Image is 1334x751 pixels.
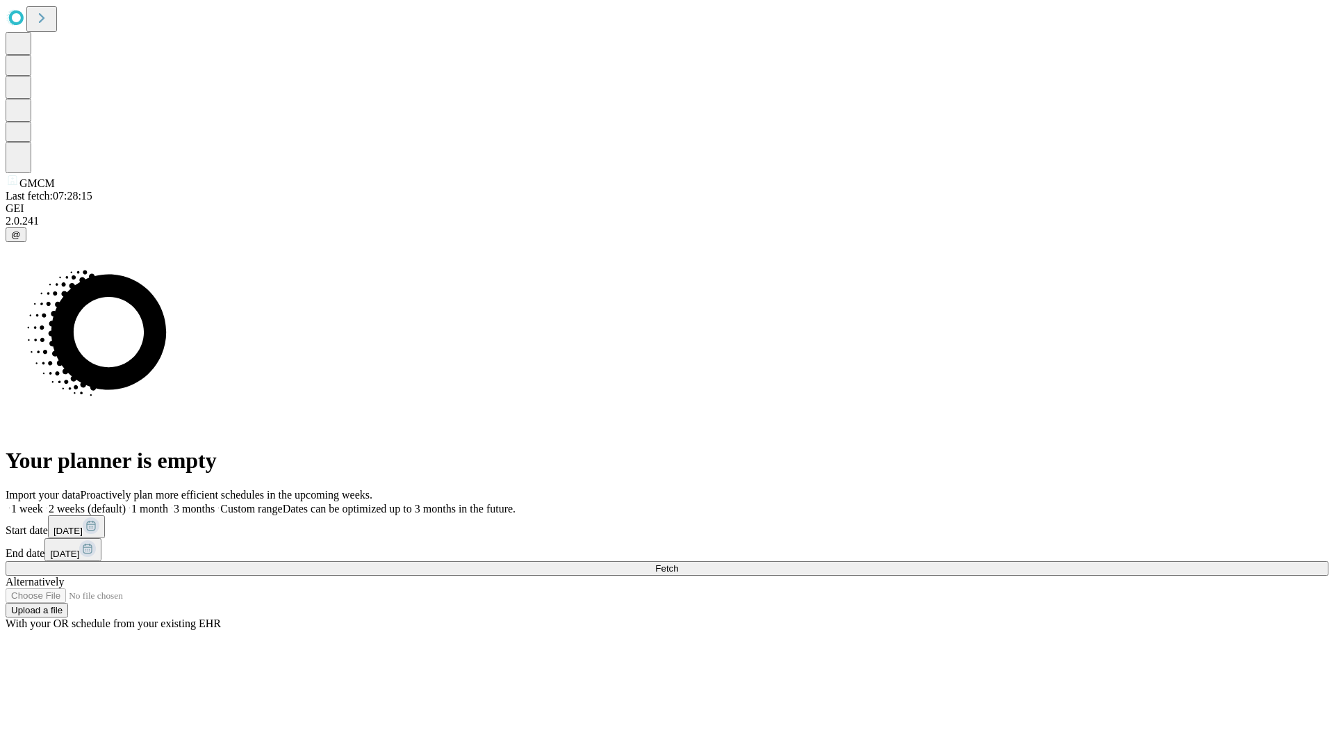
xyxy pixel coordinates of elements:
[48,515,105,538] button: [DATE]
[44,538,101,561] button: [DATE]
[6,603,68,617] button: Upload a file
[81,489,372,501] span: Proactively plan more efficient schedules in the upcoming weeks.
[220,503,282,515] span: Custom range
[11,503,43,515] span: 1 week
[6,515,1328,538] div: Start date
[6,576,64,588] span: Alternatively
[50,549,79,559] span: [DATE]
[283,503,516,515] span: Dates can be optimized up to 3 months in the future.
[6,448,1328,474] h1: Your planner is empty
[6,489,81,501] span: Import your data
[174,503,215,515] span: 3 months
[6,227,26,242] button: @
[6,538,1328,561] div: End date
[655,563,678,574] span: Fetch
[49,503,126,515] span: 2 weeks (default)
[53,526,83,536] span: [DATE]
[131,503,168,515] span: 1 month
[6,215,1328,227] div: 2.0.241
[6,617,221,629] span: With your OR schedule from your existing EHR
[6,561,1328,576] button: Fetch
[6,190,92,202] span: Last fetch: 07:28:15
[19,177,55,189] span: GMCM
[11,229,21,240] span: @
[6,202,1328,215] div: GEI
